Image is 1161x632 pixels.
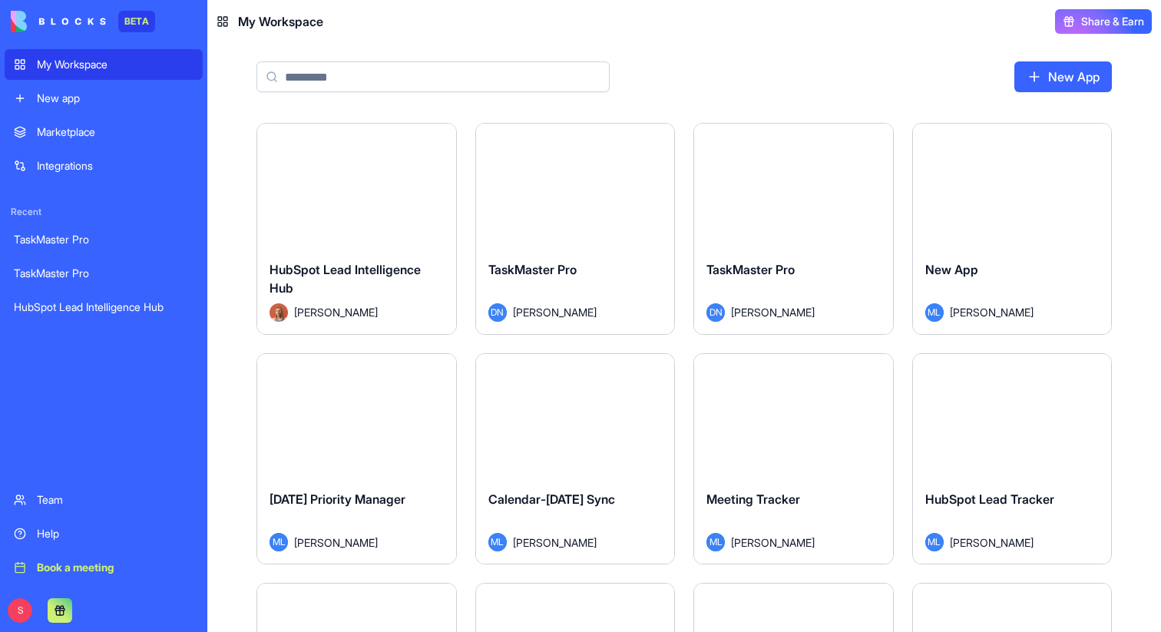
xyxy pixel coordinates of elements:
[950,534,1034,551] span: [PERSON_NAME]
[731,304,815,320] span: [PERSON_NAME]
[37,57,193,72] div: My Workspace
[11,11,106,32] img: logo
[5,292,203,323] a: HubSpot Lead Intelligence Hub
[925,533,944,551] span: ML
[912,123,1113,335] a: New AppML[PERSON_NAME]
[5,117,203,147] a: Marketplace
[488,533,507,551] span: ML
[488,491,615,507] span: Calendar-[DATE] Sync
[513,534,597,551] span: [PERSON_NAME]
[5,83,203,114] a: New app
[294,534,378,551] span: [PERSON_NAME]
[925,491,1054,507] span: HubSpot Lead Tracker
[5,49,203,80] a: My Workspace
[488,262,577,277] span: TaskMaster Pro
[238,12,323,31] span: My Workspace
[256,353,457,565] a: [DATE] Priority ManagerML[PERSON_NAME]
[270,533,288,551] span: ML
[706,533,725,551] span: ML
[256,123,457,335] a: HubSpot Lead Intelligence HubAvatar[PERSON_NAME]
[11,11,155,32] a: BETA
[14,232,193,247] div: TaskMaster Pro
[706,303,725,322] span: DN
[1014,61,1112,92] a: New App
[950,304,1034,320] span: [PERSON_NAME]
[513,304,597,320] span: [PERSON_NAME]
[294,304,378,320] span: [PERSON_NAME]
[37,91,193,106] div: New app
[706,262,795,277] span: TaskMaster Pro
[37,124,193,140] div: Marketplace
[5,224,203,255] a: TaskMaster Pro
[8,598,32,623] span: S
[488,303,507,322] span: DN
[37,560,193,575] div: Book a meeting
[14,299,193,315] div: HubSpot Lead Intelligence Hub
[270,262,421,296] span: HubSpot Lead Intelligence Hub
[5,206,203,218] span: Recent
[37,158,193,174] div: Integrations
[1055,9,1152,34] button: Share & Earn
[270,303,288,322] img: Avatar
[925,262,978,277] span: New App
[475,123,676,335] a: TaskMaster ProDN[PERSON_NAME]
[37,492,193,508] div: Team
[270,491,405,507] span: [DATE] Priority Manager
[475,353,676,565] a: Calendar-[DATE] SyncML[PERSON_NAME]
[14,266,193,281] div: TaskMaster Pro
[5,518,203,549] a: Help
[5,485,203,515] a: Team
[925,303,944,322] span: ML
[706,491,800,507] span: Meeting Tracker
[731,534,815,551] span: [PERSON_NAME]
[1081,14,1144,29] span: Share & Earn
[5,552,203,583] a: Book a meeting
[37,526,193,541] div: Help
[912,353,1113,565] a: HubSpot Lead TrackerML[PERSON_NAME]
[118,11,155,32] div: BETA
[5,151,203,181] a: Integrations
[693,353,894,565] a: Meeting TrackerML[PERSON_NAME]
[5,258,203,289] a: TaskMaster Pro
[693,123,894,335] a: TaskMaster ProDN[PERSON_NAME]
